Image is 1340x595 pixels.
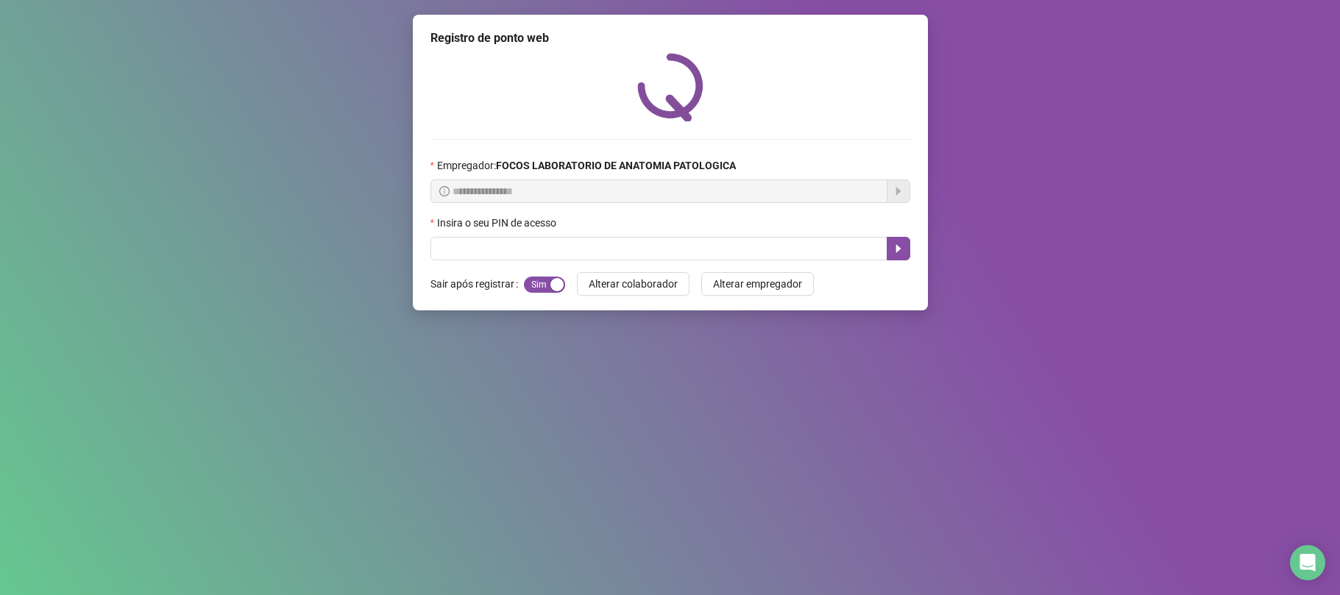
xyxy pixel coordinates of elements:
[589,276,678,292] span: Alterar colaborador
[496,160,736,171] strong: FOCOS LABORATORIO DE ANATOMIA PATOLOGICA
[701,272,814,296] button: Alterar empregador
[439,186,450,196] span: info-circle
[430,29,910,47] div: Registro de ponto web
[1290,545,1325,580] div: Open Intercom Messenger
[437,157,736,174] span: Empregador :
[893,243,904,254] span: caret-right
[577,272,690,296] button: Alterar colaborador
[713,276,802,292] span: Alterar empregador
[637,53,703,121] img: QRPoint
[430,272,524,296] label: Sair após registrar
[430,215,566,231] label: Insira o seu PIN de acesso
